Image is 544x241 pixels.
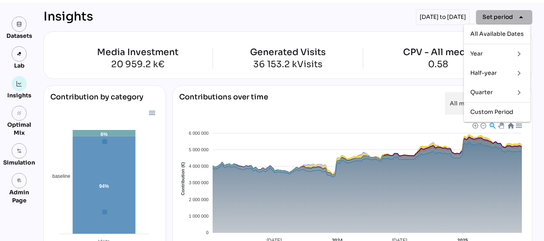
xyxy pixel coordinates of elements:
div: 36 153.2 kVisits [250,60,326,69]
div: Half-year [470,70,508,76]
div: 20 959.2 k€ [62,60,212,69]
tspan: 1 000 000 [189,214,209,218]
div: Lab [10,62,28,70]
img: settings.svg [17,148,22,154]
i: grain [17,111,22,116]
tspan: 3 000 000 [189,180,209,185]
div: Media Investment [62,48,212,57]
div: CPV - All media [403,48,474,57]
span: baseline [46,173,70,179]
i: arrow_drop_down [516,12,526,22]
div: Menu [515,122,521,129]
tspan: 5 000 000 [189,147,209,152]
tspan: 6 000 000 [189,131,209,136]
div: Insights [43,9,93,25]
div: Generated Visits [250,48,326,57]
i: keyboard_arrow_right [514,68,524,78]
div: 0.58 [403,60,474,69]
div: Selection Zoom [488,122,495,129]
span: Set period [482,12,513,22]
div: Datasets [6,32,32,40]
i: keyboard_arrow_right [514,49,524,59]
i: admin_panel_settings [17,178,22,183]
div: Insights [7,91,31,99]
img: graph.svg [17,81,22,87]
div: Contribution by category [50,92,159,108]
div: Year [470,50,508,57]
text: Contribution (€) [180,162,185,196]
div: Simulation [3,159,35,167]
tspan: 0 [206,230,208,235]
img: data.svg [17,21,22,27]
span: All media [450,100,477,107]
div: All Available Dates [470,31,524,37]
div: Zoom Out [480,122,486,128]
div: Zoom In [472,122,478,128]
div: Panning [498,123,503,128]
div: Custom Period [470,109,524,115]
div: Admin Page [3,188,35,204]
button: Collapse "Set period" [476,10,532,25]
div: Quarter [470,89,508,96]
i: keyboard_arrow_right [514,88,524,97]
div: Contributions over time [179,92,268,115]
img: lab.svg [17,51,22,57]
div: Menu [148,109,155,116]
div: Optimal Mix [3,121,35,137]
div: [DATE] to [DATE] [416,9,470,25]
tspan: 2 000 000 [189,197,209,202]
div: Reset Zoom [507,122,513,129]
tspan: 4 000 000 [189,164,209,169]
